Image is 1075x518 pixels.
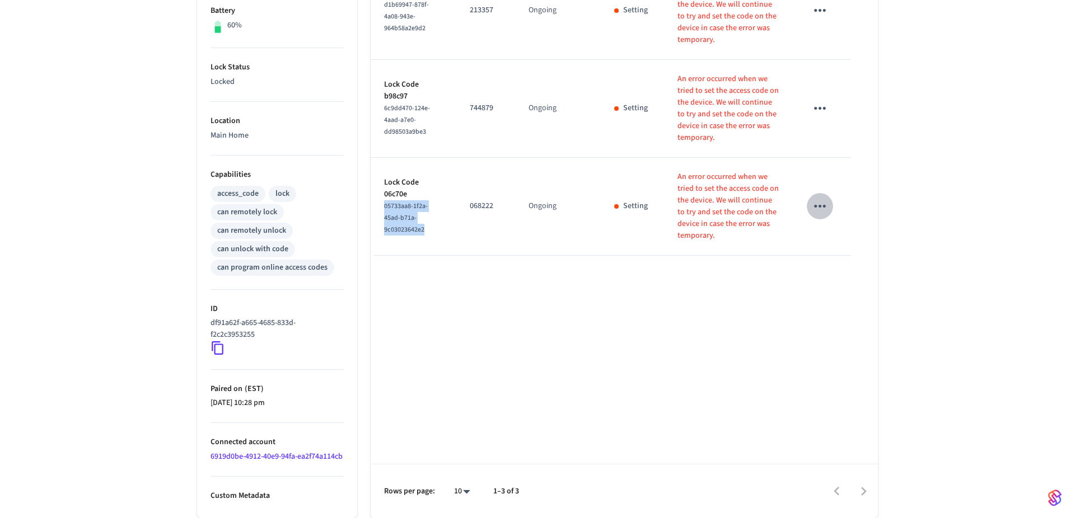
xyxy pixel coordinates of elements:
p: Lock Code b98c97 [384,79,443,102]
p: Rows per page: [384,486,435,497]
p: Battery [211,5,344,17]
p: Custom Metadata [211,490,344,502]
img: SeamLogoGradient.69752ec5.svg [1048,489,1062,507]
div: access_code [217,188,259,200]
span: 05733aa8-1f2a-45ad-b71a-9c03023642e2 [384,201,428,234]
p: An error occurred when we tried to set the access code on the device. We will continue to try and... [677,73,779,144]
td: Ongoing [515,60,601,158]
p: Locked [211,76,344,88]
div: lock [275,188,289,200]
p: Lock Status [211,62,344,73]
div: can remotely lock [217,206,277,218]
p: Location [211,115,344,127]
div: can remotely unlock [217,225,286,237]
p: ID [211,303,344,315]
p: Connected account [211,436,344,448]
td: Ongoing [515,158,601,256]
p: An error occurred when we tried to set the access code on the device. We will continue to try and... [677,171,779,242]
a: 6919d0be-4912-40e9-94fa-ea2f74a114cb [211,451,343,462]
p: 068222 [470,200,502,212]
p: Setting [623,102,648,114]
p: Paired on [211,383,344,395]
p: [DATE] 10:28 pm [211,397,344,409]
p: Setting [623,200,648,212]
p: 60% [227,20,242,31]
p: Setting [623,4,648,16]
span: ( EST ) [242,383,264,394]
div: can unlock with code [217,243,288,255]
div: can program online access codes [217,262,328,274]
p: 1–3 of 3 [493,486,519,497]
p: Lock Code 06c70e [384,177,443,200]
p: df91a62f-a665-4685-833d-f2c2c3953255 [211,317,339,341]
span: 6c9dd470-124e-4aad-a7e0-dd98503a9be3 [384,103,430,136]
p: Capabilities [211,169,344,181]
p: Main Home [211,130,344,142]
div: 10 [448,483,475,500]
p: 213357 [470,4,502,16]
p: 744879 [470,102,502,114]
